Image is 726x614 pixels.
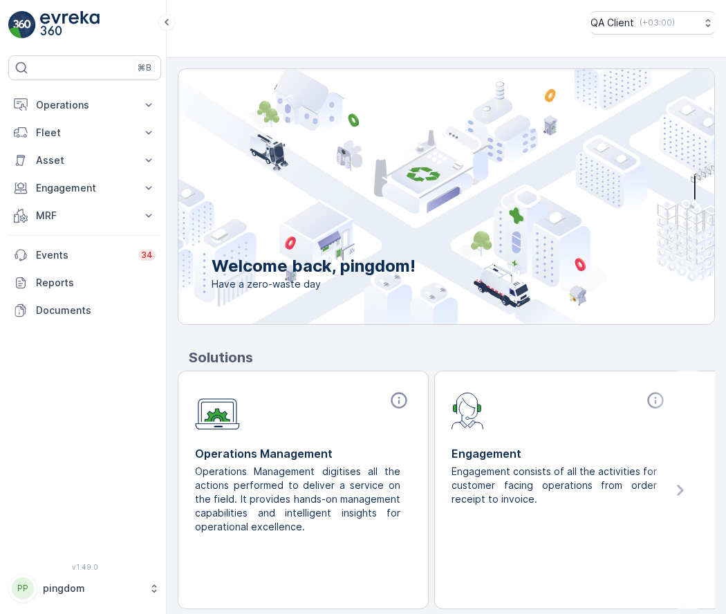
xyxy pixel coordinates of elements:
[452,445,668,462] p: Engagement
[36,153,133,167] p: Asset
[195,465,400,534] p: Operations Management digitises all the actions performed to deliver a service on the field. It p...
[36,181,133,195] p: Engagement
[452,465,657,506] p: Engagement consists of all the activities for customer facing operations from order receipt to in...
[590,16,634,30] p: QA Client
[452,391,484,429] img: module-icon
[36,276,156,290] p: Reports
[36,248,130,262] p: Events
[8,241,161,269] a: Events34
[8,297,161,324] a: Documents
[8,574,161,603] button: PPpingdom
[195,391,240,430] img: module-icon
[36,209,133,223] p: MRF
[12,577,34,599] div: PP
[8,91,161,119] button: Operations
[640,17,675,28] p: ( +03:00 )
[8,174,161,202] button: Engagement
[8,147,161,174] button: Asset
[212,255,416,277] p: Welcome back, pingdom!
[189,347,715,368] p: Solutions
[43,582,142,595] p: pingdom
[8,11,36,39] img: logo
[36,304,156,317] p: Documents
[8,269,161,297] a: Reports
[36,126,133,140] p: Fleet
[8,563,161,571] span: v 1.49.0
[8,202,161,230] button: MRF
[212,277,416,291] span: Have a zero-waste day
[36,98,133,112] p: Operations
[590,11,715,35] button: QA Client(+03:00)
[40,11,100,39] img: logo_light-DOdMpM7g.png
[195,445,411,462] p: Operations Management
[138,62,151,73] p: ⌘B
[141,250,153,261] p: 34
[116,69,714,324] img: city illustration
[8,119,161,147] button: Fleet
